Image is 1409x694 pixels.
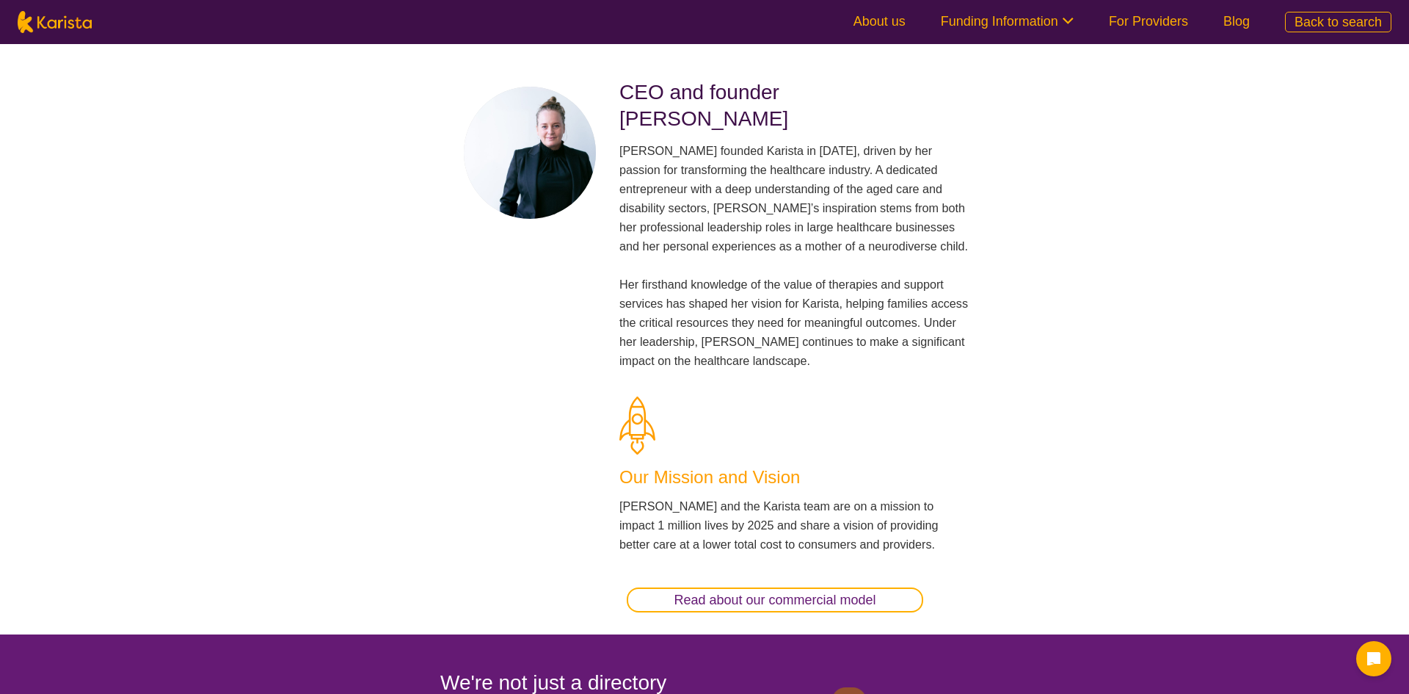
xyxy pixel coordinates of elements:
a: For Providers [1109,14,1188,29]
a: Funding Information [941,14,1074,29]
h2: CEO and founder [PERSON_NAME] [619,79,969,132]
a: About us [853,14,906,29]
a: Back to search [1285,12,1391,32]
img: Our Mission [619,397,655,455]
img: Karista logo [18,11,92,33]
p: [PERSON_NAME] founded Karista in [DATE], driven by her passion for transforming the healthcare in... [619,141,969,370]
p: [PERSON_NAME] and the Karista team are on a mission to impact 1 million lives by 2025 and share a... [619,496,969,554]
a: Blog [1223,14,1250,29]
b: Read about our commercial model [674,593,875,607]
h3: Our Mission and Vision [619,464,969,491]
span: Back to search [1295,15,1382,29]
